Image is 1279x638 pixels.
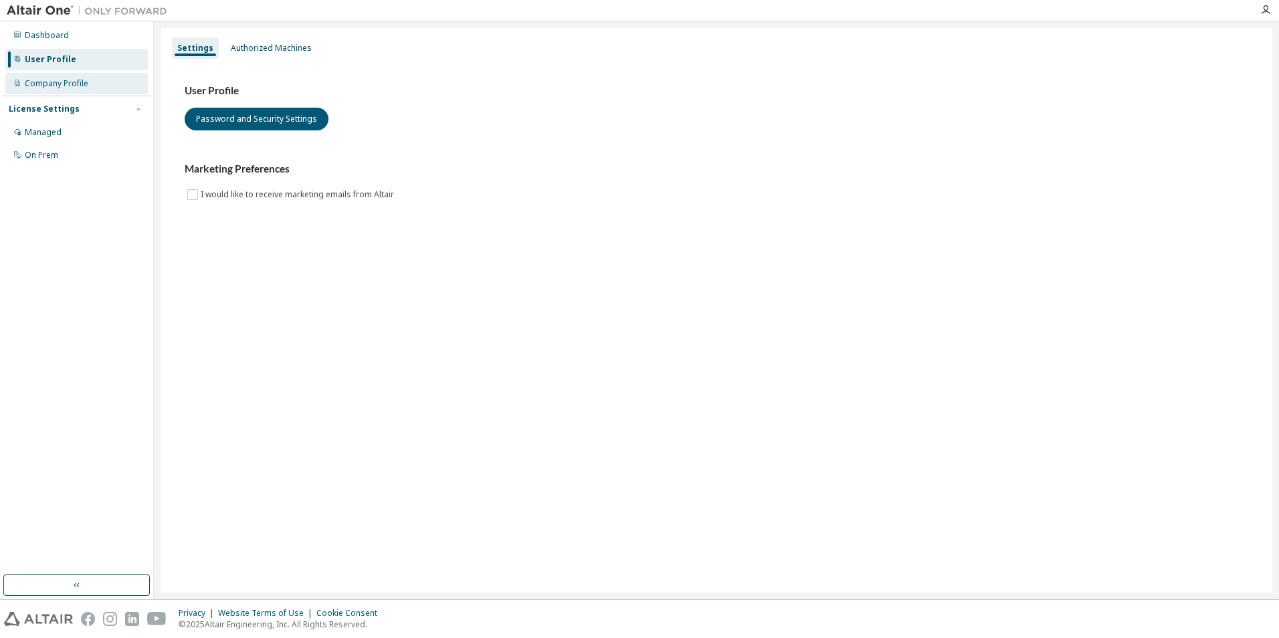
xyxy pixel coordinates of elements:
p: © 2025 Altair Engineering, Inc. All Rights Reserved. [179,619,385,630]
div: Company Profile [25,78,88,89]
img: youtube.svg [147,612,167,626]
div: Settings [177,43,213,54]
h3: User Profile [185,84,1248,98]
label: I would like to receive marketing emails from Altair [201,187,397,203]
button: Password and Security Settings [185,108,328,130]
img: altair_logo.svg [4,612,73,626]
div: Authorized Machines [231,43,312,54]
div: User Profile [25,54,76,65]
img: instagram.svg [103,612,117,626]
div: License Settings [9,104,80,114]
img: linkedin.svg [125,612,139,626]
div: Website Terms of Use [218,608,316,619]
div: Managed [25,127,62,138]
div: On Prem [25,150,58,161]
img: Altair One [7,4,174,17]
div: Cookie Consent [316,608,385,619]
img: facebook.svg [81,612,95,626]
h3: Marketing Preferences [185,163,1248,176]
div: Privacy [179,608,218,619]
div: Dashboard [25,30,69,41]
